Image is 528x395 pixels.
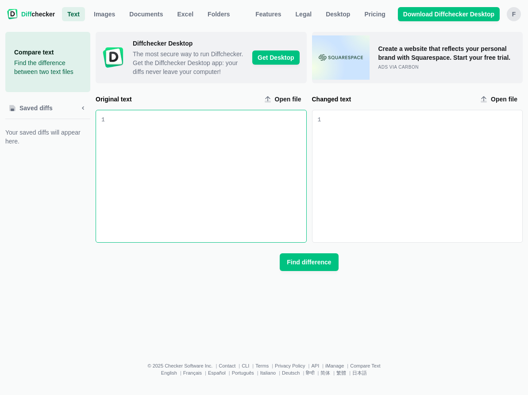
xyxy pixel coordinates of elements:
span: ads via Carbon [378,65,419,70]
div: Original text input [105,110,306,242]
img: Diffchecker logo [7,9,18,19]
a: हिन्दी [306,370,314,376]
a: Diffchecker Desktop iconDiffchecker Desktop The most secure way to run Diffchecker. Get the Diffc... [96,32,307,83]
a: Excel [172,7,199,21]
a: Español [208,370,226,376]
span: The most secure way to run Diffchecker. Get the Diffchecker Desktop app: your diffs never leave y... [133,50,245,76]
span: Pricing [362,10,387,19]
span: Excel [176,10,196,19]
div: 1 [101,116,105,124]
a: Pricing [359,7,390,21]
a: 简体 [320,370,330,376]
span: Download Diffchecker Desktop [401,10,496,19]
a: Text [62,7,85,21]
button: Minimize sidebar [76,101,90,115]
span: Open file [273,95,303,104]
span: checker [21,10,55,19]
a: 日本語 [352,370,367,376]
a: Documents [124,7,168,21]
span: Legal [294,10,314,19]
a: Diffchecker [7,7,55,21]
span: Diff [21,11,31,18]
p: Create a website that reflects your personal brand with Squarespace. Start your free trial. [378,44,523,62]
a: iManage [325,363,344,368]
label: Changed text [312,95,474,104]
div: 1 [318,116,321,124]
a: Terms [255,363,269,368]
img: undefined icon [312,35,370,80]
a: Privacy Policy [275,363,305,368]
a: Create a website that reflects your personal brand with Squarespace. Start your free trial.ads vi... [312,32,523,83]
a: Contact [219,363,235,368]
button: Folders [202,7,235,21]
span: Your saved diffs will appear here. [5,128,90,146]
a: Deutsch [282,370,300,376]
a: Português [232,370,254,376]
a: Legal [290,7,317,21]
a: 繁體 [336,370,346,376]
a: Italiano [260,370,276,376]
span: Find difference [285,258,333,267]
span: Folders [206,10,232,19]
li: © 2025 Checker Software Inc. [147,363,219,368]
a: Desktop [320,7,355,21]
span: Text [66,10,81,19]
a: CLI [242,363,249,368]
img: Diffchecker Desktop icon [103,47,124,68]
span: Saved diffs [18,104,54,112]
a: Images [89,7,120,21]
a: Français [183,370,202,376]
a: Compare Text [350,363,380,368]
span: Get Desktop [252,50,299,65]
span: Desktop [324,10,352,19]
a: API [311,363,319,368]
a: Download Diffchecker Desktop [398,7,500,21]
p: Find the difference between two text files [14,58,81,76]
label: Original text upload [261,92,307,106]
div: Changed text input [321,110,522,242]
span: Images [92,10,117,19]
span: Features [254,10,283,19]
label: Original text [96,95,257,104]
button: F [507,7,521,21]
button: Find difference [280,253,338,271]
span: Documents [127,10,165,19]
h1: Compare text [14,48,81,57]
label: Changed text upload [477,92,523,106]
span: Diffchecker Desktop [133,39,245,48]
a: English [161,370,177,376]
a: Features [250,7,286,21]
span: Open file [489,95,519,104]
